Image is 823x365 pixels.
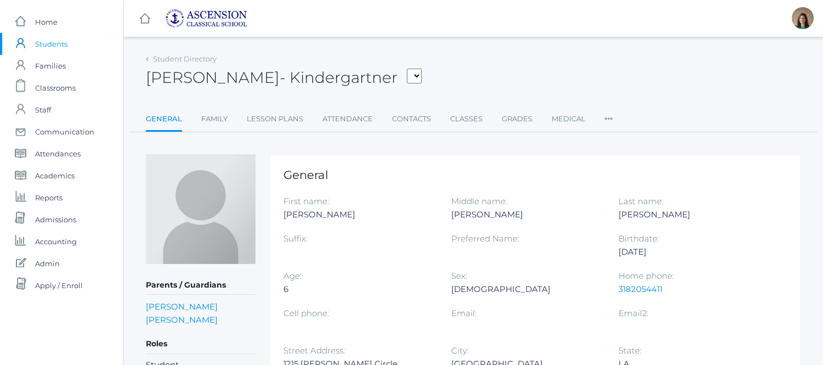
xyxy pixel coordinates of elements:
[392,108,431,130] a: Contacts
[618,345,642,356] label: State:
[146,301,218,312] a: [PERSON_NAME]
[35,252,60,274] span: Admin
[35,209,76,231] span: Admissions
[146,335,256,353] h5: Roles
[35,121,94,143] span: Communication
[618,233,659,244] label: Birthdate:
[618,245,770,259] div: [DATE]
[451,196,507,206] label: Middle name:
[283,345,345,356] label: Street Address:
[450,108,483,130] a: Classes
[35,33,67,55] span: Students
[552,108,586,130] a: Medical
[280,68,398,87] span: - Kindergartner
[35,187,63,209] span: Reports
[146,154,256,264] img: Henry Amos
[283,196,329,206] label: First name:
[451,233,519,244] label: Preferred Name:
[618,284,662,294] a: 3182054411
[165,9,247,28] img: ascension-logo-blue-113fc29133de2fb5813e50b71547a291c5fdb7962bf76d49838a2a14a36269ea.jpg
[35,165,75,187] span: Academics
[35,231,77,252] span: Accounting
[451,271,467,281] label: Sex:
[283,208,435,221] div: [PERSON_NAME]
[201,108,228,130] a: Family
[283,233,308,244] label: Suffix:
[146,69,422,86] h2: [PERSON_NAME]
[283,169,787,181] h1: General
[146,276,256,295] h5: Parents / Guardians
[35,77,76,99] span: Classrooms
[146,108,182,132] a: General
[618,208,770,221] div: [PERSON_NAME]
[451,283,603,296] div: [DEMOGRAPHIC_DATA]
[618,271,674,281] label: Home phone:
[283,283,435,296] div: 6
[146,315,218,325] a: [PERSON_NAME]
[451,208,603,221] div: [PERSON_NAME]
[322,108,373,130] a: Attendance
[451,345,469,356] label: City:
[35,99,51,121] span: Staff
[247,108,303,130] a: Lesson Plans
[153,54,217,63] a: Student Directory
[618,308,648,318] label: Email2:
[451,308,476,318] label: Email:
[618,196,663,206] label: Last name:
[502,108,532,130] a: Grades
[35,274,83,296] span: Apply / Enroll
[35,11,58,33] span: Home
[283,271,302,281] label: Age:
[283,308,329,318] label: Cell phone:
[35,143,81,165] span: Attendances
[35,55,66,77] span: Families
[792,7,814,29] div: Jenna Adams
